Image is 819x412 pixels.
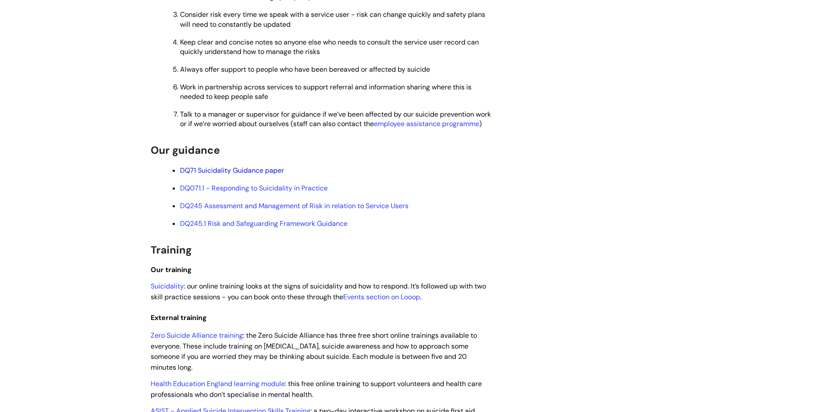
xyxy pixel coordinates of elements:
span: Talk to a manager or supervisor for guidance if we’ve been affected by our suicide prevention wor... [180,110,491,128]
span: Work in partnership across services to support referral and information sharing where this is nee... [180,82,471,101]
span: Our training [151,265,192,274]
span: Always offer support to people who have been bereaved or affected by suicide [180,65,430,74]
a: employee assistance programme [374,119,479,128]
span: : the Zero Suicide Alliance has three free short online trainings available to everyone. These in... [151,331,477,372]
span: External training [151,313,207,322]
a: DQ245.1 Risk and Safeguarding Framework Guidance [180,219,348,228]
a: Health Education England learning module [151,379,285,388]
span: : this free online training to support volunteers and health care professionals who don’t special... [151,379,482,399]
span: Keep clear and concise notes so anyone else who needs to consult the service user record can quic... [180,38,479,56]
a: DQ245 Assessment and Management of Risk in relation to Service Users [180,201,408,210]
a: Suicidality [151,282,184,291]
span: Consider risk every time we speak with a service user - risk can change quickly and safety plans ... [180,10,485,29]
a: Zero Suicide Alliance training [151,331,243,340]
a: DQ071.1 - Responding to Suicidality in Practice [180,184,328,193]
span: : our online training looks at the signs of suicidality and how to respond. It’s followed up with... [151,282,486,301]
a: DQ71 Suicidality Guidance paper [180,166,284,175]
span: Our guidance [151,143,220,157]
a: Events section on Looop [343,292,420,301]
span: Training [151,243,192,257]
